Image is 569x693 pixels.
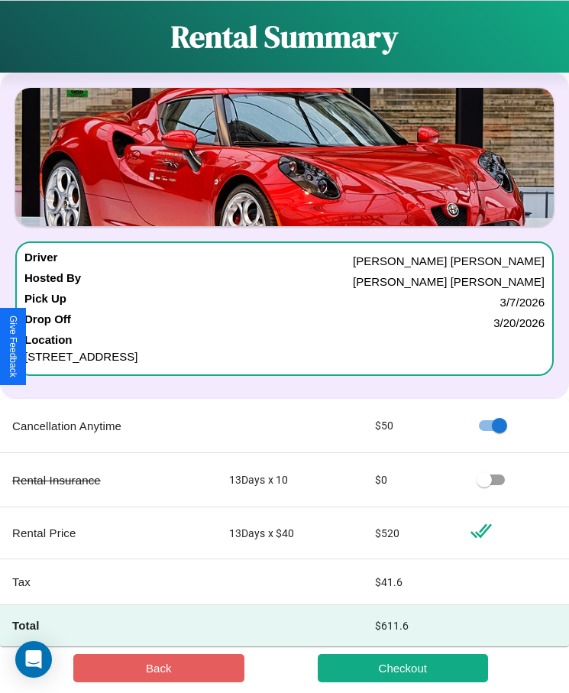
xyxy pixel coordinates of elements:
td: 13 Days x $ 40 [217,507,363,559]
td: 13 Days x 10 [217,453,363,507]
p: Rental Price [12,523,205,543]
td: $ 41.6 [363,559,458,605]
button: Checkout [318,654,489,682]
td: $ 50 [363,399,458,453]
div: Open Intercom Messenger [15,641,52,678]
h4: Hosted By [24,271,81,292]
td: $ 0 [363,453,458,507]
p: Rental Insurance [12,470,205,491]
h4: Location [24,333,545,346]
td: $ 520 [363,507,458,559]
p: 3 / 20 / 2026 [493,312,545,333]
h1: Rental Summary [171,16,398,57]
h4: Drop Off [24,312,71,333]
div: Give Feedback [8,316,18,377]
p: [PERSON_NAME] [PERSON_NAME] [353,251,545,271]
p: [STREET_ADDRESS] [24,346,545,367]
p: Tax [12,572,205,592]
h4: Driver [24,251,57,271]
td: $ 611.6 [363,605,458,646]
p: 3 / 7 / 2026 [500,292,545,312]
h4: Pick Up [24,292,66,312]
p: Cancellation Anytime [12,416,205,436]
h4: Total [12,617,205,633]
button: Back [73,654,244,682]
p: [PERSON_NAME] [PERSON_NAME] [353,271,545,292]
